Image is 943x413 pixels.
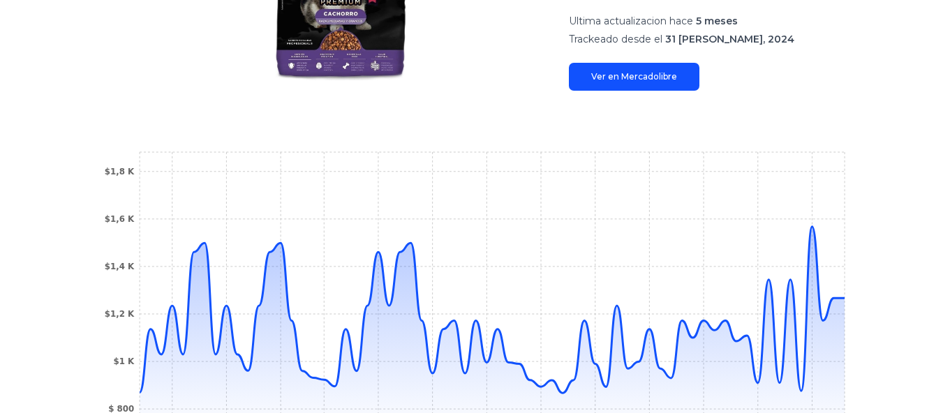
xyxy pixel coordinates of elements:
[665,33,794,45] span: 31 [PERSON_NAME], 2024
[105,309,135,319] tspan: $1,2 K
[569,33,662,45] span: Trackeado desde el
[105,167,135,177] tspan: $1,8 K
[569,63,699,91] a: Ver en Mercadolibre
[105,262,135,271] tspan: $1,4 K
[569,15,693,27] span: Ultima actualizacion hace
[105,214,135,224] tspan: $1,6 K
[113,356,135,366] tspan: $1 K
[696,15,738,27] span: 5 meses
